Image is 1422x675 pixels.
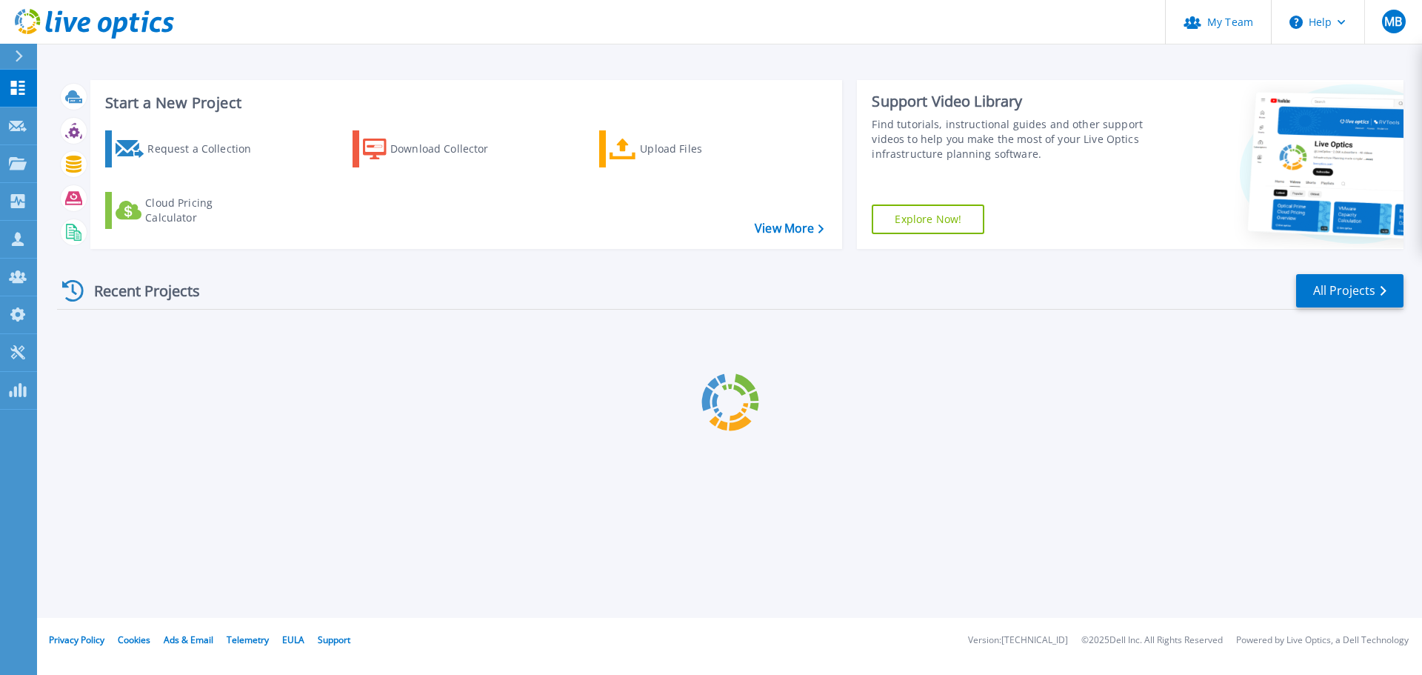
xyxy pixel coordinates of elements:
a: EULA [282,634,304,646]
a: Telemetry [227,634,269,646]
a: Download Collector [353,130,518,167]
li: Powered by Live Optics, a Dell Technology [1236,636,1409,645]
h3: Start a New Project [105,95,824,111]
div: Download Collector [390,134,509,164]
a: Ads & Email [164,634,213,646]
div: Support Video Library [872,92,1150,111]
a: Cookies [118,634,150,646]
a: Explore Now! [872,205,984,234]
li: Version: [TECHNICAL_ID] [968,636,1068,645]
a: Request a Collection [105,130,270,167]
a: All Projects [1296,274,1403,307]
span: MB [1384,16,1402,27]
a: Privacy Policy [49,634,104,646]
a: Support [318,634,350,646]
div: Cloud Pricing Calculator [145,196,264,225]
a: View More [755,222,824,236]
div: Find tutorials, instructional guides and other support videos to help you make the most of your L... [872,117,1150,162]
a: Upload Files [599,130,764,167]
div: Recent Projects [57,273,220,309]
div: Upload Files [640,134,758,164]
a: Cloud Pricing Calculator [105,192,270,229]
li: © 2025 Dell Inc. All Rights Reserved [1081,636,1223,645]
div: Request a Collection [147,134,266,164]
